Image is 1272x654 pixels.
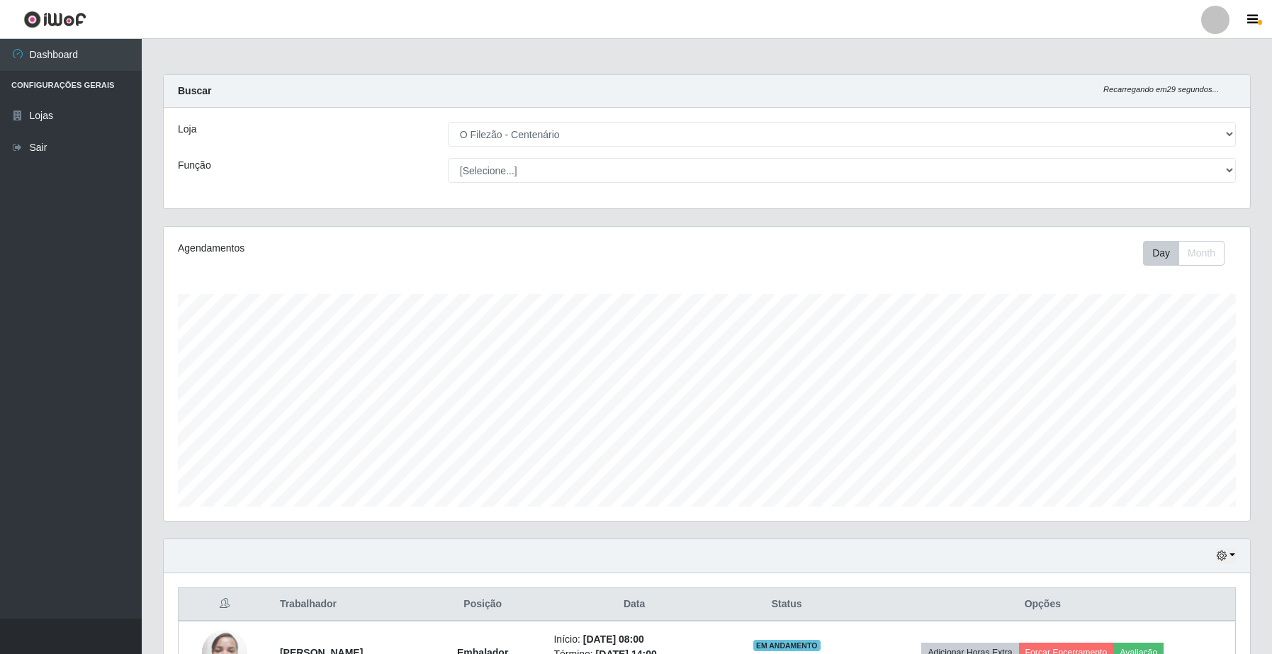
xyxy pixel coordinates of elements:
strong: Buscar [178,85,211,96]
div: First group [1143,241,1225,266]
th: Opções [850,588,1236,621]
button: Day [1143,241,1179,266]
label: Função [178,158,211,173]
label: Loja [178,122,196,137]
span: EM ANDAMENTO [753,640,821,651]
div: Toolbar with button groups [1143,241,1236,266]
button: Month [1178,241,1225,266]
th: Posição [420,588,546,621]
div: Agendamentos [178,241,607,256]
i: Recarregando em 29 segundos... [1103,85,1219,94]
li: Início: [553,632,714,647]
th: Data [545,588,723,621]
th: Status [724,588,850,621]
th: Trabalhador [271,588,420,621]
img: CoreUI Logo [23,11,86,28]
time: [DATE] 08:00 [583,633,644,645]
